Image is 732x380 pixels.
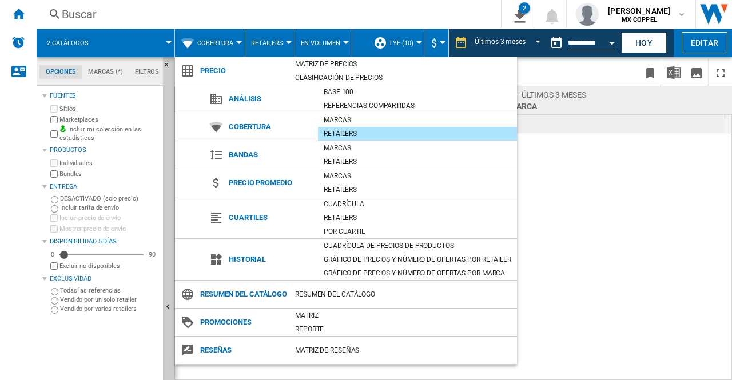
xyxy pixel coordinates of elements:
[318,170,517,182] div: Marcas
[223,91,318,107] span: Análisis
[194,63,289,79] span: Precio
[318,184,517,195] div: Retailers
[223,119,318,135] span: Cobertura
[194,286,289,302] span: Resumen del catálogo
[318,100,517,111] div: Referencias compartidas
[289,310,517,321] div: Matriz
[318,114,517,126] div: Marcas
[194,314,289,330] span: Promociones
[223,210,318,226] span: Cuartiles
[318,156,517,167] div: Retailers
[318,86,517,98] div: Base 100
[289,289,517,300] div: Resumen del catálogo
[318,212,517,223] div: Retailers
[318,198,517,210] div: Cuadrícula
[223,175,318,191] span: Precio promedio
[289,345,517,356] div: Matriz de RESEÑAS
[318,142,517,154] div: Marcas
[223,147,318,163] span: Bandas
[318,240,517,251] div: Cuadrícula de precios de productos
[194,342,289,358] span: Reseñas
[223,251,318,267] span: Historial
[318,128,517,139] div: Retailers
[318,267,517,279] div: Gráfico de precios y número de ofertas por marca
[289,72,517,83] div: Clasificación de precios
[289,323,517,335] div: Reporte
[318,226,517,237] div: Por cuartil
[318,254,517,265] div: Gráfico de precios y número de ofertas por retailer
[289,58,517,70] div: Matriz de precios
